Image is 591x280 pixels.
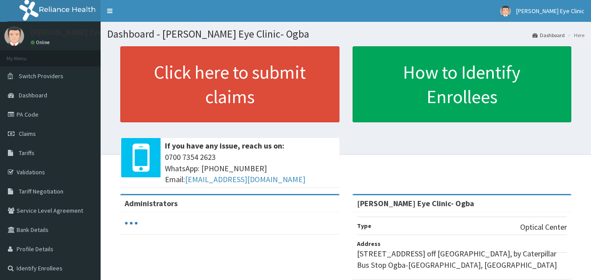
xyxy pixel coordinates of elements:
[31,39,52,45] a: Online
[19,91,47,99] span: Dashboard
[357,222,371,230] b: Type
[125,217,138,230] svg: audio-loading
[165,152,335,185] span: 0700 7354 2623 WhatsApp: [PHONE_NUMBER] Email:
[165,141,284,151] b: If you have any issue, reach us on:
[4,26,24,46] img: User Image
[500,6,511,17] img: User Image
[19,130,36,138] span: Claims
[19,149,35,157] span: Tariffs
[185,174,305,184] a: [EMAIL_ADDRESS][DOMAIN_NAME]
[357,248,567,270] p: [STREET_ADDRESS] off [GEOGRAPHIC_DATA], by Caterpillar Bus Stop Ogba-[GEOGRAPHIC_DATA], [GEOGRAPH...
[516,7,584,15] span: [PERSON_NAME] Eye Clinic
[566,31,584,39] li: Here
[357,240,381,248] b: Address
[19,72,63,80] span: Switch Providers
[357,198,474,208] strong: [PERSON_NAME] Eye Clinic- Ogba
[353,46,572,122] a: How to Identify Enrollees
[520,221,567,233] p: Optical Center
[31,28,102,36] p: [PERSON_NAME] Eye
[107,28,584,40] h1: Dashboard - [PERSON_NAME] Eye Clinic- Ogba
[120,46,339,122] a: Click here to submit claims
[19,187,63,195] span: Tariff Negotiation
[532,31,565,39] a: Dashboard
[125,198,178,208] b: Administrators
